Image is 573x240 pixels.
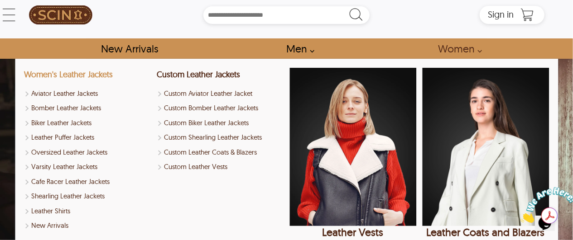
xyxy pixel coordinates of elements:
a: Shop Custom Leather Jackets [157,69,240,80]
div: Leather Coats and Blazers [422,226,549,239]
a: Shop New Arrivals [91,38,168,59]
img: Chat attention grabber [4,4,60,39]
a: Sign in [488,12,514,19]
a: Shop Leather Vests [289,68,416,239]
a: Shop Women Leather Jackets [428,38,487,59]
a: Shop Women Biker Leather Jackets [24,118,151,128]
a: Shop Women Shearling Leather Jackets [24,191,151,202]
a: Shop Custom Leather Vests [157,162,284,172]
a: Shop Custom Leather Coats & Blazers [157,147,284,158]
a: Shop Custom Biker Leather Jackets [157,118,284,128]
a: Shopping Cart [518,8,536,22]
div: Leather Vests [289,226,416,239]
img: Shop Leather Coats and Blazers [422,68,549,226]
a: Shop Custom Aviator Leather Jacket [157,89,284,99]
a: Shop Leather Puffer Jackets [24,132,151,143]
iframe: chat widget [517,184,573,226]
a: Shop Custom Shearling Leather Jackets [157,132,284,143]
a: shop men's leather jackets [276,38,320,59]
a: Shop Leather Shirts [24,206,151,216]
a: Shop New Arrivals [24,221,151,231]
a: Shop Leather Coats and Blazers [422,68,549,239]
a: Shop Oversized Leather Jackets [24,147,151,158]
span: Sign in [488,9,514,20]
a: Shop Women Cafe Racer Leather Jackets [24,177,151,187]
img: Shop Leather Vests [289,68,416,226]
a: Shop Women Aviator Leather Jackets [24,89,151,99]
a: Shop Custom Bomber Leather Jackets [157,103,284,113]
a: Shop Varsity Leather Jackets [24,162,151,172]
a: Shop Women Bomber Leather Jackets [24,103,151,113]
a: Shop Women Leather Jackets [24,69,113,80]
